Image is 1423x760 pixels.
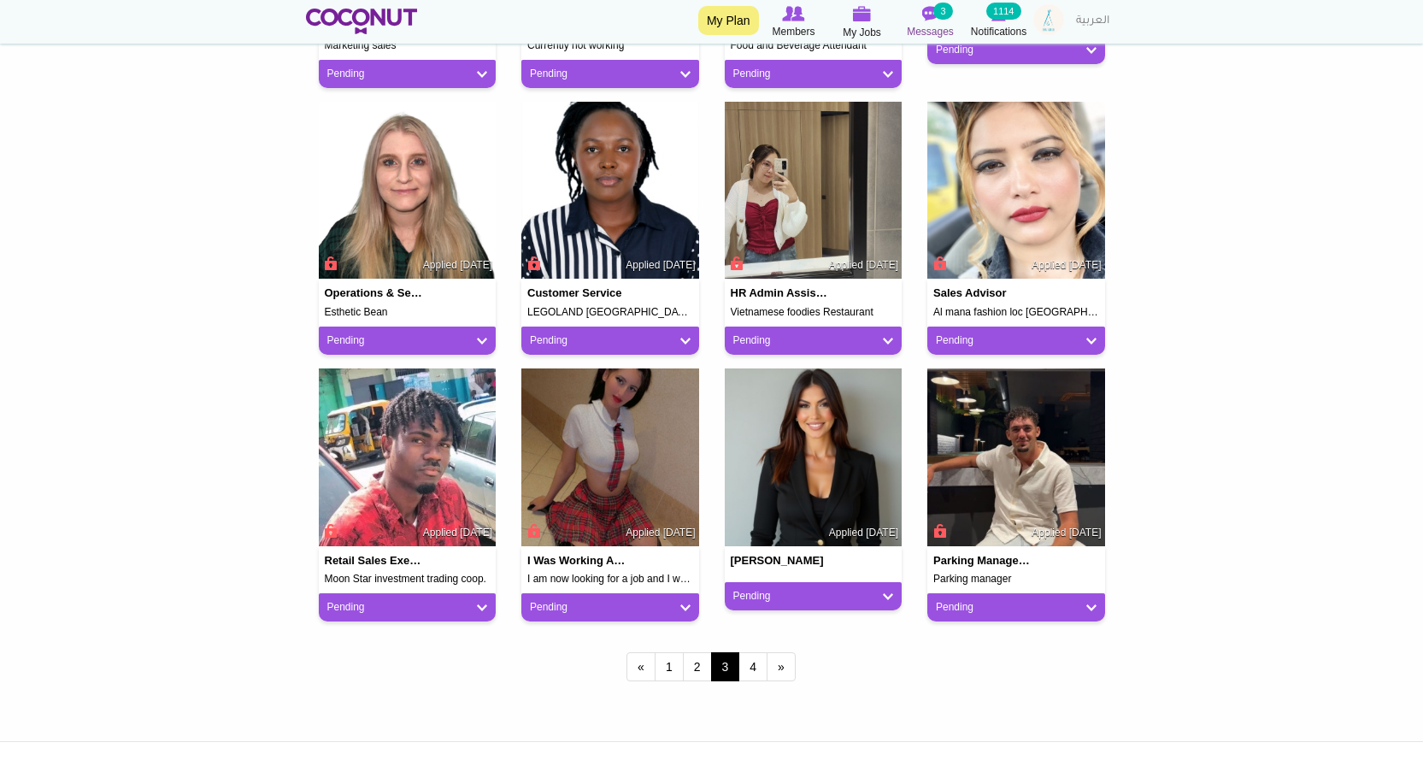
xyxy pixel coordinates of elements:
[525,255,540,272] span: Connect to Unlock the Profile
[971,23,1026,40] span: Notifications
[853,6,872,21] img: My Jobs
[731,287,830,299] h4: HR Admin Assistant
[327,67,488,81] a: Pending
[738,652,767,681] a: 4
[897,4,965,40] a: Messages Messages 3
[527,40,693,51] h5: Currently not working
[733,333,894,348] a: Pending
[525,522,540,539] span: Connect to Unlock the Profile
[325,40,491,51] h5: Marketing sales
[319,368,497,546] img: Abraham Emmanuel Thompson's picture
[698,6,759,35] a: My Plan
[325,307,491,318] h5: Esthetic Bean
[530,333,691,348] a: Pending
[772,23,814,40] span: Members
[527,287,626,299] h4: Customer Service
[728,255,744,272] span: Connect to Unlock the Profile
[965,4,1033,40] a: Notifications Notifications 1114
[986,3,1020,20] small: 1114
[325,287,424,299] h4: Operations & Service Manager
[325,574,491,585] h5: Moon Star investment trading coop.
[327,333,488,348] a: Pending
[527,555,626,567] h4: I was working as a dancer in a nightclub
[767,652,796,681] a: next ›
[922,6,939,21] img: Messages
[933,555,1032,567] h4: Parking manager and Captain in hotel
[521,368,699,546] img: Hajar chahir's picture
[927,368,1105,546] img: Mimini Sarvel's picture
[733,589,894,604] a: Pending
[725,368,903,546] img: Ranya Rahmouni's picture
[683,652,712,681] a: 2
[731,555,830,567] h4: [PERSON_NAME]
[936,333,1097,348] a: Pending
[527,574,693,585] h5: I am now looking for a job and I would be happy to work with you and help as much as I can.
[907,23,954,40] span: Messages
[731,40,897,51] h5: Food and Beverage Attendant
[933,287,1032,299] h4: sales advisor
[711,652,740,681] span: 3
[521,102,699,280] img: Mary Mwinzi's picture
[527,307,693,318] h5: LEGOLAND [GEOGRAPHIC_DATA]
[927,102,1105,280] img: Ranjana Dahal's picture
[1067,4,1118,38] a: العربية
[731,307,897,318] h5: Vietnamese foodies Restaurant
[626,652,656,681] a: ‹ previous
[325,555,424,567] h4: Retail Sales Executive
[733,67,894,81] a: Pending
[933,307,1099,318] h5: Al mana fashion loc [GEOGRAPHIC_DATA]
[931,522,946,539] span: Connect to Unlock the Profile
[306,9,418,34] img: Home
[530,600,691,615] a: Pending
[322,522,338,539] span: Connect to Unlock the Profile
[655,652,684,681] a: 1
[931,255,946,272] span: Connect to Unlock the Profile
[760,4,828,40] a: Browse Members Members
[828,4,897,41] a: My Jobs My Jobs
[843,24,881,41] span: My Jobs
[936,600,1097,615] a: Pending
[327,600,488,615] a: Pending
[725,102,903,280] img: Flore Mae Alcampor's picture
[319,102,497,280] img: Julia Slesicka's picture
[782,6,804,21] img: Browse Members
[933,3,952,20] small: 3
[530,67,691,81] a: Pending
[936,43,1097,57] a: Pending
[322,255,338,272] span: Connect to Unlock the Profile
[933,574,1099,585] h5: Parking manager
